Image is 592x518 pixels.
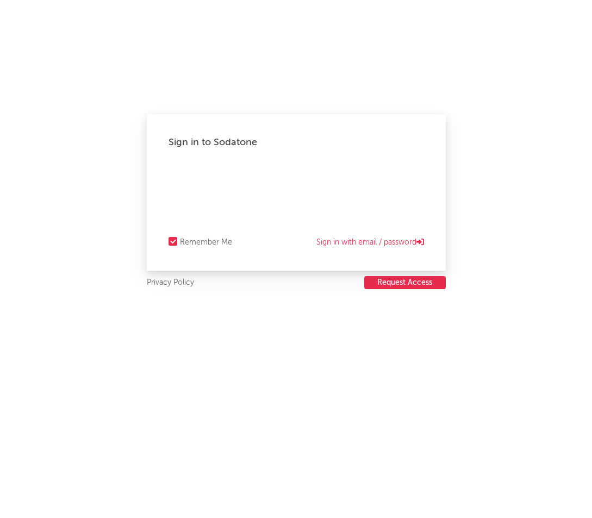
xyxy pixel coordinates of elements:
[364,276,446,290] a: Request Access
[147,276,194,290] a: Privacy Policy
[364,276,446,289] button: Request Access
[316,236,424,249] a: Sign in with email / password
[180,236,232,249] div: Remember Me
[169,136,424,149] div: Sign in to Sodatone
